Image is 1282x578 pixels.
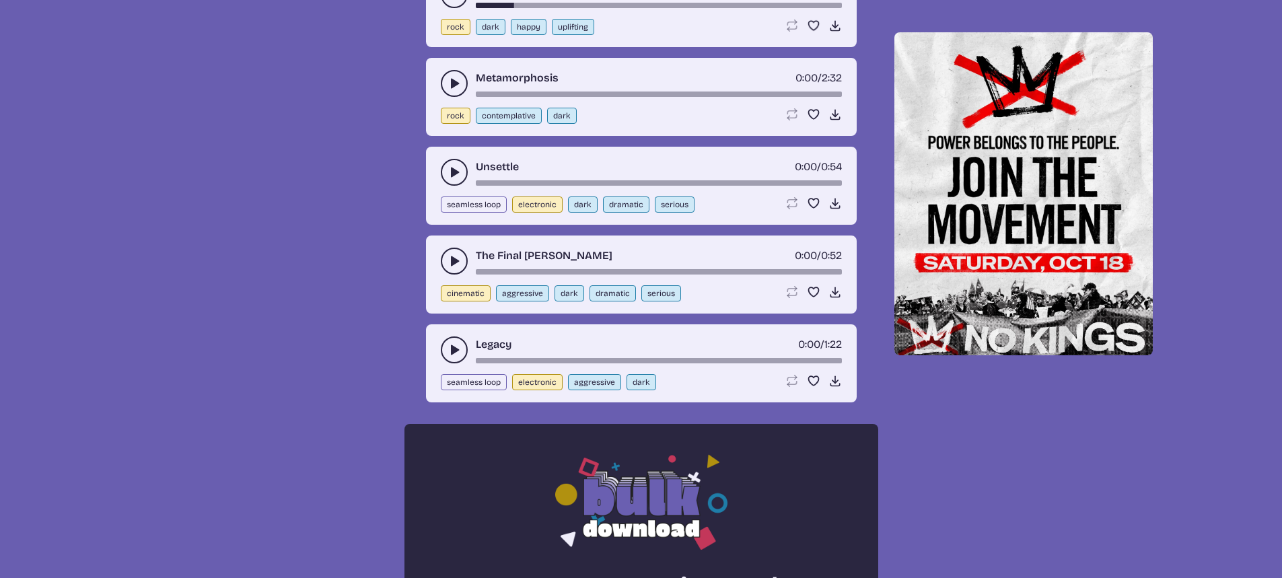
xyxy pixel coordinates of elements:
button: Loop [785,285,799,299]
div: song-time-bar [476,269,842,275]
button: play-pause toggle [441,336,468,363]
span: timer [795,71,818,84]
button: dark [568,196,598,213]
button: contemplative [476,108,542,124]
button: rock [441,19,470,35]
a: Legacy [476,336,511,353]
div: song-time-bar [476,3,842,8]
img: Help save our democracy! [894,32,1153,355]
button: Favorite [807,374,820,388]
a: Metamorphosis [476,70,559,86]
button: electronic [512,196,563,213]
button: play-pause toggle [441,70,468,97]
div: / [795,159,842,175]
button: seamless loop [441,196,507,213]
button: Loop [785,19,799,32]
button: play-pause toggle [441,159,468,186]
button: Favorite [807,196,820,210]
button: dark [627,374,656,390]
button: rock [441,108,470,124]
button: Favorite [807,108,820,121]
button: Favorite [807,19,820,32]
button: dramatic [590,285,636,301]
button: happy [511,19,546,35]
a: The Final [PERSON_NAME] [476,248,612,264]
button: serious [655,196,695,213]
img: Bulk download [555,451,727,550]
span: 1:22 [824,338,842,351]
div: / [795,248,842,264]
span: 2:32 [822,71,842,84]
div: / [795,70,842,86]
span: timer [798,338,820,351]
button: Loop [785,108,799,121]
button: Loop [785,374,799,388]
div: song-time-bar [476,180,842,186]
span: 0:54 [821,160,842,173]
button: dark [555,285,584,301]
button: Loop [785,196,799,210]
button: dark [547,108,577,124]
button: cinematic [441,285,491,301]
button: dramatic [603,196,649,213]
button: play-pause toggle [441,248,468,275]
button: dark [476,19,505,35]
button: Favorite [807,285,820,299]
button: seamless loop [441,374,507,390]
button: aggressive [568,374,621,390]
div: song-time-bar [476,358,842,363]
span: timer [795,249,817,262]
div: / [798,336,842,353]
button: aggressive [496,285,549,301]
a: Unsettle [476,159,519,175]
button: electronic [512,374,563,390]
span: timer [795,160,817,173]
span: 0:52 [821,249,842,262]
div: song-time-bar [476,92,842,97]
button: serious [641,285,681,301]
button: uplifting [552,19,594,35]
